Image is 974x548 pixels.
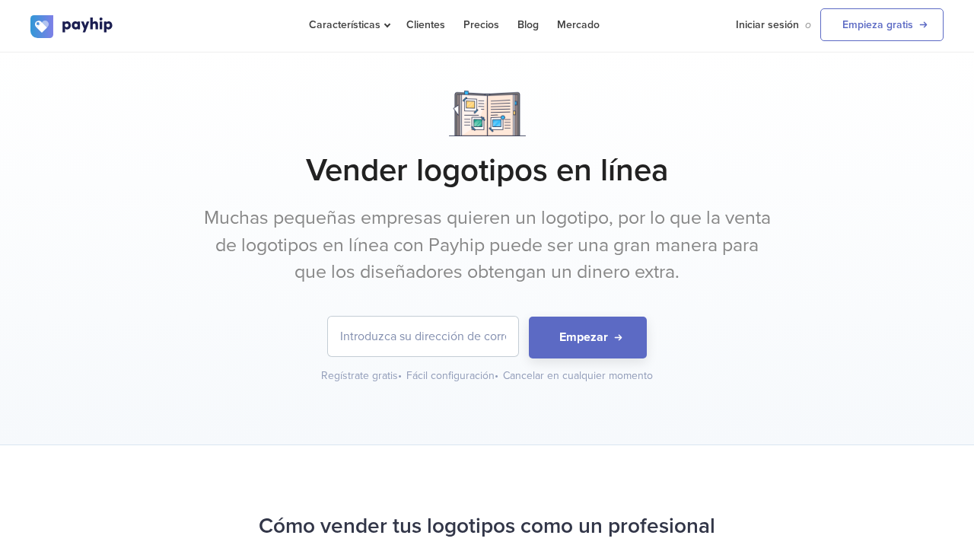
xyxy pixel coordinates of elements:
[30,506,944,546] h2: Cómo vender tus logotipos como un profesional
[449,91,526,136] img: Notebook.png
[398,369,402,382] span: •
[820,8,944,41] a: Empieza gratis
[529,317,647,358] button: Empezar
[321,368,403,384] div: Regístrate gratis
[406,368,500,384] div: Fácil configuración
[202,205,772,286] p: Muchas pequeñas empresas quieren un logotipo, por lo que la venta de logotipos en línea con Payhi...
[328,317,518,356] input: Introduzca su dirección de correo electrónico
[30,15,114,38] img: logo.svg
[503,368,653,384] div: Cancelar en cualquier momento
[30,151,944,190] h1: Vender logotipos en línea
[495,369,498,382] span: •
[309,18,388,31] span: Características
